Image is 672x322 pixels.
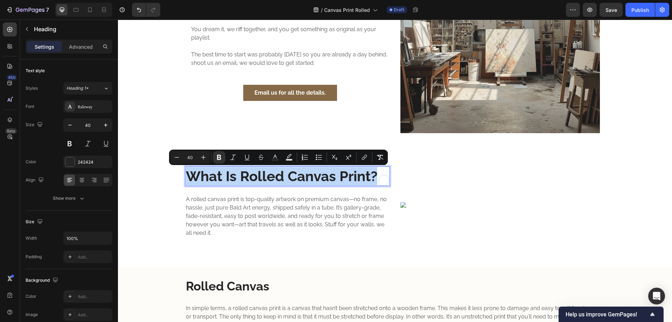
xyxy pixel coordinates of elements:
[66,85,89,91] span: Heading 1*
[600,3,623,17] button: Save
[78,254,111,260] div: Add...
[26,217,44,227] div: Size
[69,43,93,50] p: Advanced
[26,311,38,318] div: Image
[26,192,112,205] button: Show more
[46,6,49,14] p: 7
[68,176,271,218] p: A rolled canvas print is top-quality artwork on premium canvas—no frame, no hassle, just pure Bal...
[118,20,672,322] iframe: To enrich screen reader interactions, please activate Accessibility in Grammarly extension settings
[625,3,655,17] button: Publish
[136,69,208,77] p: Email us for all the details.
[282,183,487,188] img: rolled_print.jpg
[26,276,59,285] div: Background
[78,159,111,165] div: 242424
[26,85,38,91] div: Styles
[26,235,37,241] div: Width
[35,43,54,50] p: Settings
[132,3,160,17] div: Undo/Redo
[64,232,112,245] input: Auto
[631,6,649,14] div: Publish
[78,312,111,318] div: Add...
[394,7,404,13] span: Draft
[53,195,85,202] div: Show more
[67,258,487,275] h2: Rolled Canvas
[125,65,219,81] button: <p>Email us for all the details.</p>
[63,82,112,95] button: Heading 1*
[566,310,657,318] button: Show survey - Help us improve GemPages!
[26,120,44,130] div: Size
[321,6,323,14] span: /
[324,6,370,14] span: Canvas Print Rolled
[78,104,111,110] div: Raleway
[68,285,486,310] p: In simple terms, a rolled canvas print is a canvas that hasn’t been stretched onto a wooden frame...
[26,159,36,165] div: Color
[26,254,42,260] div: Padding
[566,311,648,318] span: Help us improve GemPages!
[26,103,34,110] div: Font
[26,176,45,185] div: Align
[648,288,665,304] div: Open Intercom Messenger
[3,3,52,17] button: 7
[78,294,111,300] div: Add...
[34,25,110,33] p: Heading
[26,68,45,74] div: Text style
[5,128,17,134] div: Beta
[67,147,272,166] h2: Rich Text Editor. Editing area: main
[68,148,259,165] strong: What Is Rolled Canvas Print?
[605,7,617,13] span: Save
[26,293,36,300] div: Color
[169,150,388,165] div: Editor contextual toolbar
[7,75,17,80] div: 450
